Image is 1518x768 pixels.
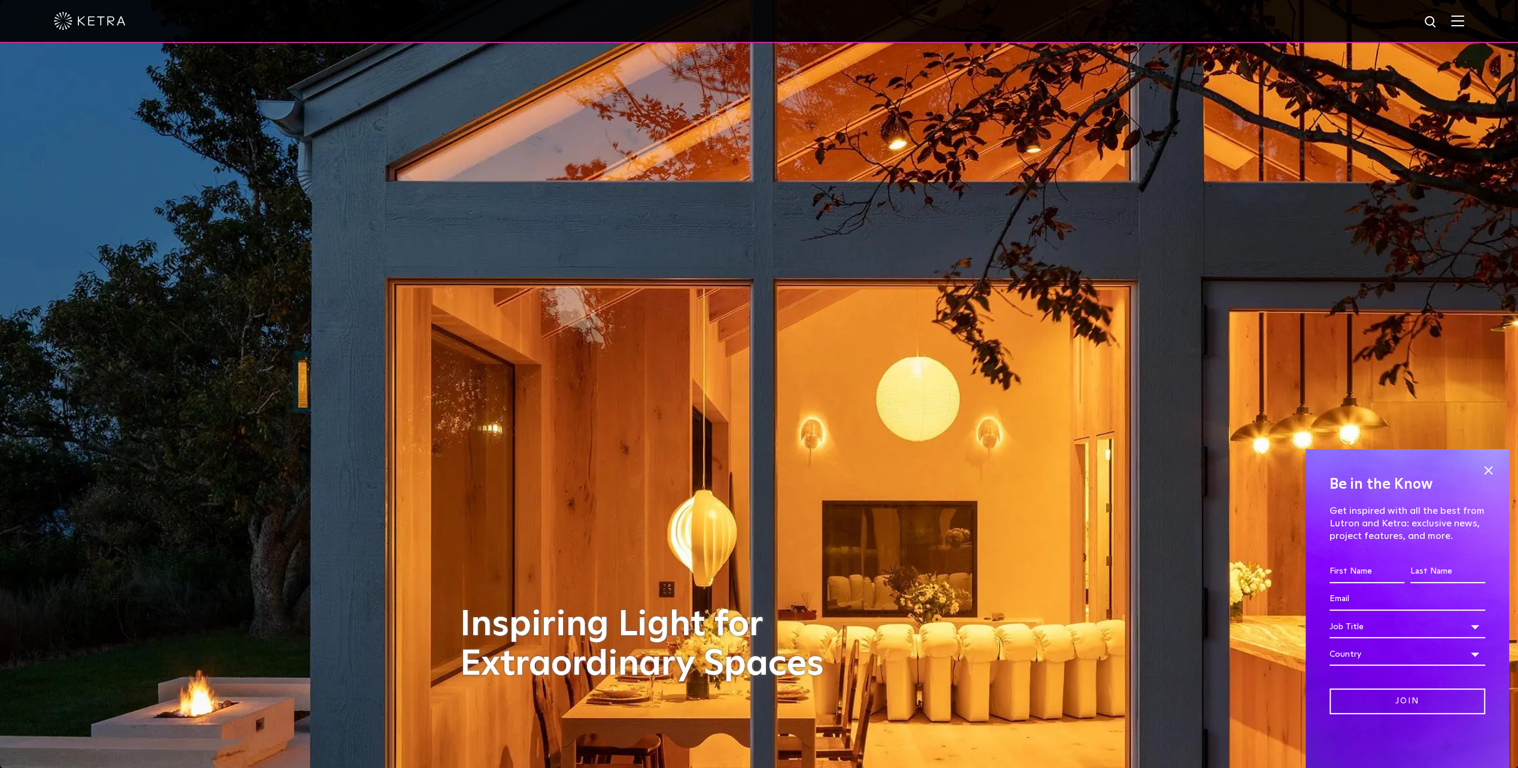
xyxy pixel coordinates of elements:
input: Join [1330,688,1485,714]
input: Email [1330,588,1485,611]
p: Get inspired with all the best from Lutron and Ketra: exclusive news, project features, and more. [1330,505,1485,542]
img: Hamburger%20Nav.svg [1451,15,1464,26]
div: Job Title [1330,615,1485,638]
h4: Be in the Know [1330,473,1485,496]
img: ketra-logo-2019-white [54,12,126,30]
img: search icon [1423,15,1438,30]
input: First Name [1330,560,1404,583]
input: Last Name [1410,560,1485,583]
div: Country [1330,643,1485,666]
h1: Inspiring Light for Extraordinary Spaces [460,605,849,684]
